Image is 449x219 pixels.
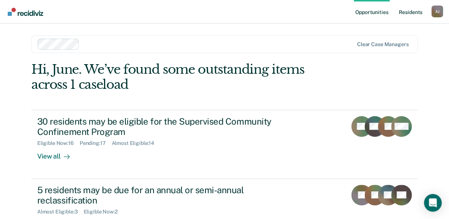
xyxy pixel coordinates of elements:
div: Pending : 17 [80,140,112,146]
div: Clear case managers [357,41,408,48]
div: Almost Eligible : 14 [111,140,160,146]
div: Hi, June. We’ve found some outstanding items across 1 caseload [31,62,341,92]
div: 5 residents may be due for an annual or semi-annual reclassification [37,185,296,206]
div: Eligible Now : 2 [84,209,124,215]
a: 30 residents may be eligible for the Supervised Community Confinement ProgramEligible Now:16Pendi... [31,110,418,179]
div: A J [431,6,443,17]
div: 30 residents may be eligible for the Supervised Community Confinement Program [37,116,296,138]
button: Profile dropdown button [431,6,443,17]
div: View all [37,146,79,161]
div: Eligible Now : 16 [37,140,80,146]
div: Open Intercom Messenger [424,194,442,212]
div: Almost Eligible : 3 [37,209,84,215]
img: Recidiviz [8,8,43,16]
